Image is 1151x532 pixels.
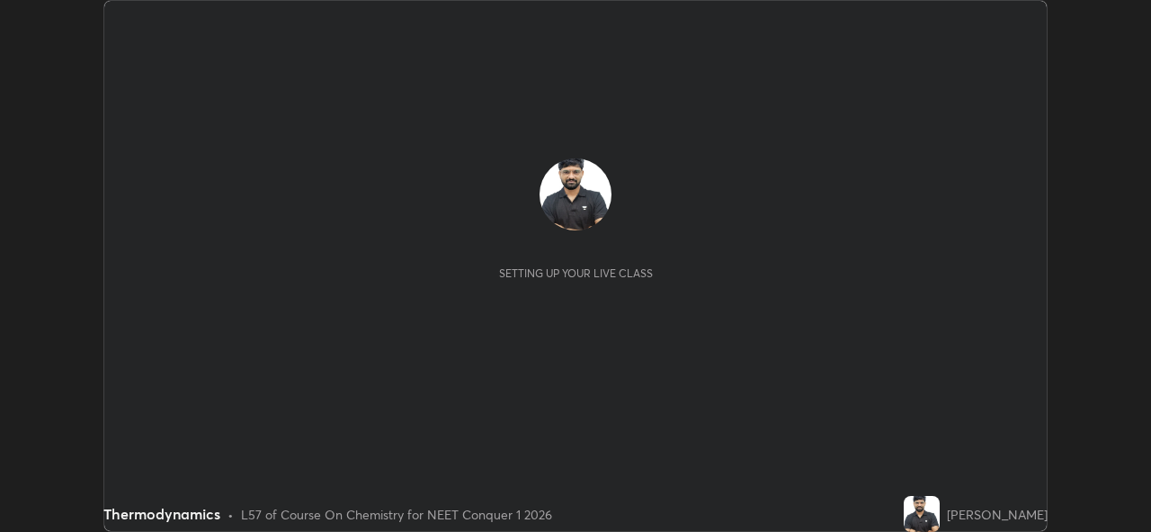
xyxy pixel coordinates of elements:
[540,158,611,230] img: cf491ae460674f9490001725c6d479a7.jpg
[904,496,940,532] img: cf491ae460674f9490001725c6d479a7.jpg
[103,503,220,525] div: Thermodynamics
[499,266,653,280] div: Setting up your live class
[228,505,234,524] div: •
[241,505,552,524] div: L57 of Course On Chemistry for NEET Conquer 1 2026
[947,505,1048,524] div: [PERSON_NAME]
